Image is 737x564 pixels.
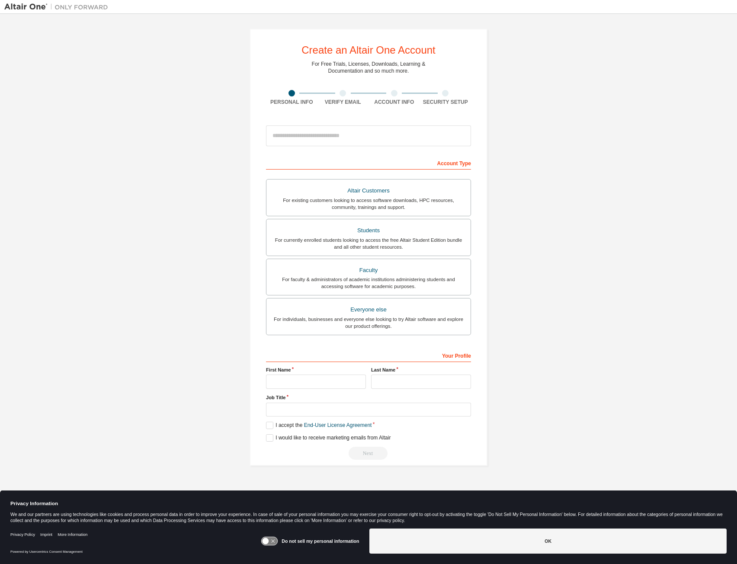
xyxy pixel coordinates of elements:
div: For existing customers looking to access software downloads, HPC resources, community, trainings ... [272,197,465,211]
div: Everyone else [272,304,465,316]
div: Personal Info [266,99,317,106]
div: For Free Trials, Licenses, Downloads, Learning & Documentation and so much more. [312,61,426,74]
label: First Name [266,366,366,373]
div: Your Profile [266,348,471,362]
label: Job Title [266,394,471,401]
div: Read and acccept EULA to continue [266,447,471,460]
label: I would like to receive marketing emails from Altair [266,434,391,442]
label: I accept the [266,422,372,429]
div: For individuals, businesses and everyone else looking to try Altair software and explore our prod... [272,316,465,330]
div: Security Setup [420,99,471,106]
div: Create an Altair One Account [301,45,436,55]
div: For currently enrolled students looking to access the free Altair Student Edition bundle and all ... [272,237,465,250]
a: End-User License Agreement [304,422,372,428]
div: Altair Customers [272,185,465,197]
div: Account Info [368,99,420,106]
div: Faculty [272,264,465,276]
div: Account Type [266,156,471,170]
div: Students [272,224,465,237]
div: For faculty & administrators of academic institutions administering students and accessing softwa... [272,276,465,290]
div: Verify Email [317,99,369,106]
label: Last Name [371,366,471,373]
img: Altair One [4,3,112,11]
